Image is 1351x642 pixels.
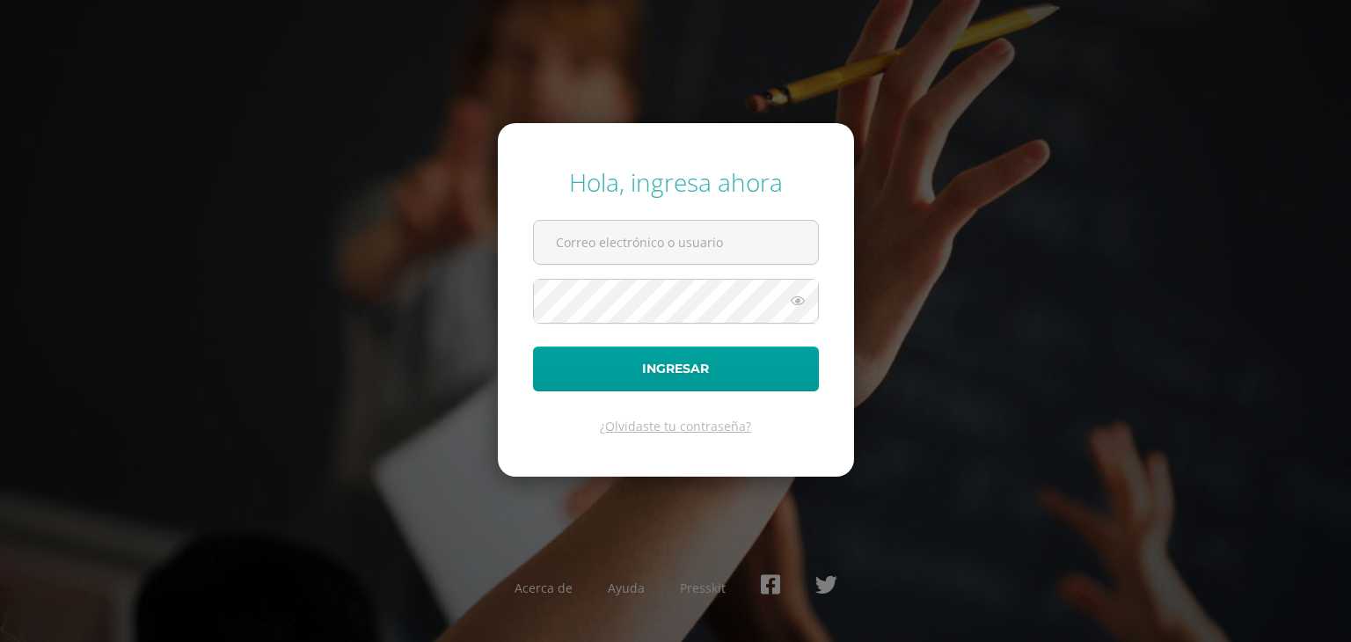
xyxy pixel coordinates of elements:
button: Ingresar [533,347,819,391]
input: Correo electrónico o usuario [534,221,818,264]
div: Hola, ingresa ahora [533,165,819,199]
a: ¿Olvidaste tu contraseña? [600,418,751,434]
a: Acerca de [515,580,573,596]
a: Ayuda [608,580,645,596]
a: Presskit [680,580,726,596]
